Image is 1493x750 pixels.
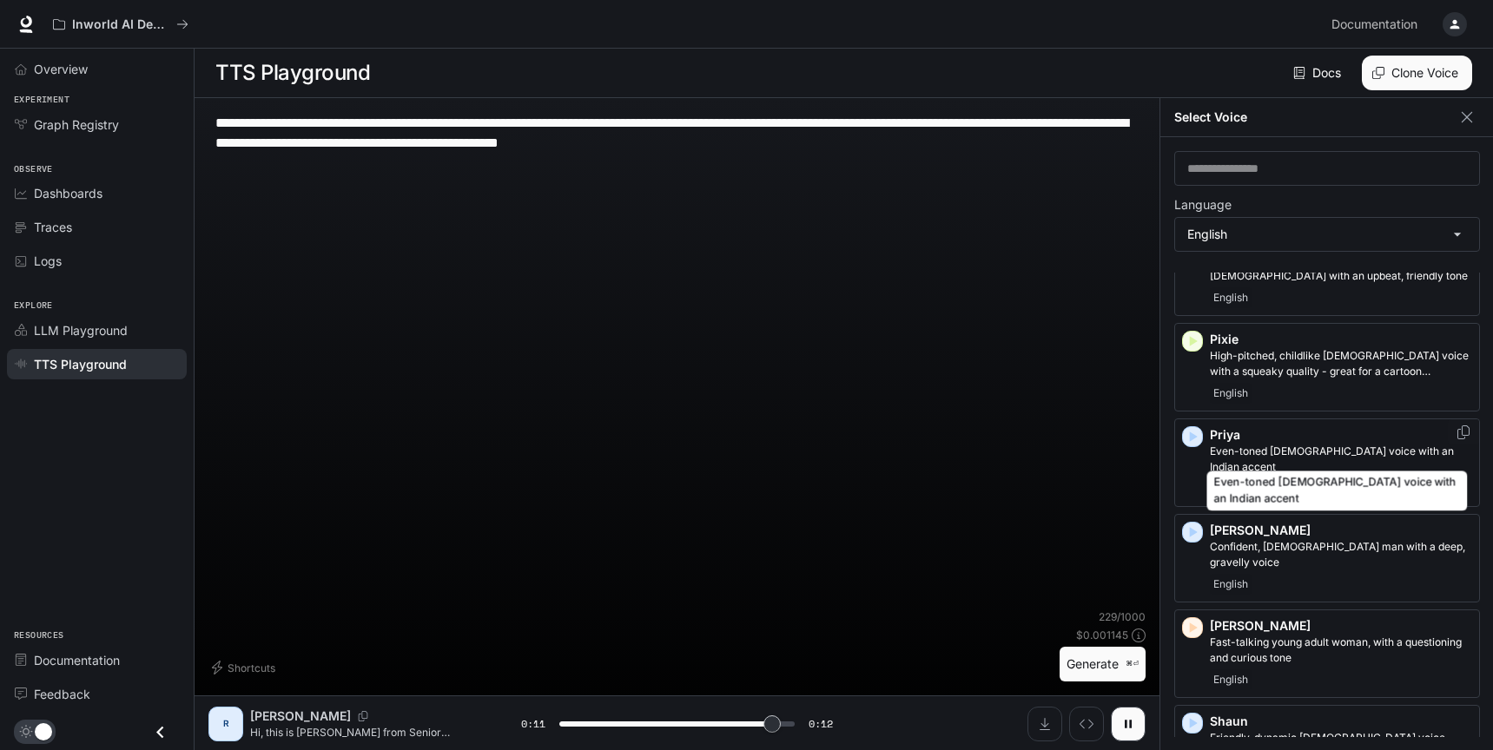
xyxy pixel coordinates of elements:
span: Overview [34,60,88,78]
span: English [1210,669,1252,690]
p: Priya [1210,426,1472,444]
a: Overview [7,54,187,84]
button: Close drawer [141,714,180,750]
p: Confident, British man with a deep, gravelly voice [1210,539,1472,570]
h1: TTS Playground [215,56,370,90]
p: Pixie [1210,331,1472,348]
span: English [1210,383,1252,404]
button: Generate⌘⏎ [1060,647,1146,682]
p: Hi, this is [PERSON_NAME] from Senior Medical Alert. You've been qualified to receive a free Medi... [250,725,479,740]
p: $ 0.001145 [1076,628,1128,642]
button: Shortcuts [208,654,282,681]
span: Feedback [34,685,90,703]
span: Graph Registry [34,115,119,134]
span: Dark mode toggle [35,721,52,740]
span: 0:12 [809,715,833,733]
button: Copy Voice ID [1455,425,1472,439]
span: Traces [34,218,72,236]
p: Shaun [1210,713,1472,730]
a: Dashboards [7,178,187,208]
a: Feedback [7,679,187,709]
a: TTS Playground [7,349,187,379]
span: English [1210,287,1252,308]
span: Dashboards [34,184,102,202]
p: Language [1174,199,1232,211]
a: Logs [7,246,187,276]
span: English [1210,574,1252,595]
span: 0:11 [521,715,545,733]
span: Documentation [1331,14,1417,36]
a: Documentation [7,645,187,675]
a: Docs [1290,56,1348,90]
p: [PERSON_NAME] [1210,617,1472,635]
a: Documentation [1325,7,1430,42]
p: [PERSON_NAME] [250,707,351,725]
p: ⌘⏎ [1126,659,1139,669]
p: Even-toned female voice with an Indian accent [1210,444,1472,475]
button: Download audio [1027,707,1062,741]
button: Clone Voice [1362,56,1472,90]
a: LLM Playground [7,315,187,345]
p: Fast-talking young adult woman, with a questioning and curious tone [1210,635,1472,666]
button: Copy Voice ID [351,711,375,721]
a: Graph Registry [7,109,187,140]
span: TTS Playground [34,355,127,373]
button: All workspaces [45,7,196,42]
div: R [212,710,240,738]
button: Inspect [1069,707,1104,741]
p: 229 / 1000 [1099,609,1146,624]
span: Documentation [34,651,120,669]
p: Inworld AI Demos [72,17,169,32]
div: English [1175,218,1479,251]
span: Logs [34,252,62,270]
a: Traces [7,212,187,242]
span: LLM Playground [34,321,128,339]
div: Even-toned [DEMOGRAPHIC_DATA] voice with an Indian accent [1207,471,1468,511]
p: High-pitched, childlike female voice with a squeaky quality - great for a cartoon character [1210,348,1472,379]
p: [PERSON_NAME] [1210,522,1472,539]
